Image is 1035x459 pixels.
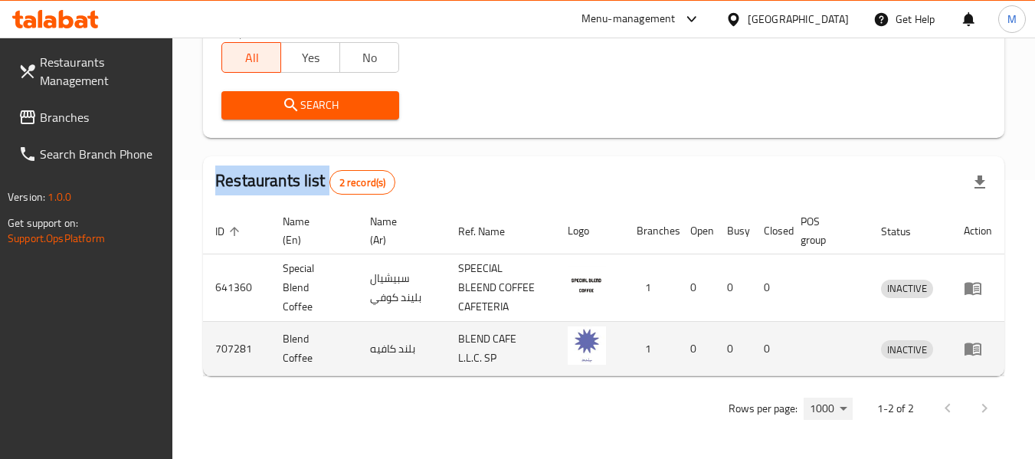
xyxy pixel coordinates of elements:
[287,47,334,69] span: Yes
[568,326,606,365] img: Blend Coffee
[40,108,161,126] span: Branches
[748,11,849,28] div: [GEOGRAPHIC_DATA]
[283,212,339,249] span: Name (En)
[877,399,914,418] p: 1-2 of 2
[715,322,752,376] td: 0
[40,145,161,163] span: Search Branch Phone
[568,266,606,304] img: Special Blend Coffee
[270,254,358,322] td: Special Blend Coffee
[228,47,275,69] span: All
[624,208,678,254] th: Branches
[215,222,244,241] span: ID
[370,212,427,249] span: Name (Ar)
[358,322,446,376] td: بلند كافيه
[6,99,173,136] a: Branches
[339,42,399,73] button: No
[270,322,358,376] td: Blend Coffee
[8,187,45,207] span: Version:
[221,91,398,120] button: Search
[581,10,676,28] div: Menu-management
[203,254,270,322] td: 641360
[215,169,395,195] h2: Restaurants list
[678,254,715,322] td: 0
[8,228,105,248] a: Support.OpsPlatform
[1007,11,1017,28] span: M
[715,254,752,322] td: 0
[752,322,788,376] td: 0
[6,44,173,99] a: Restaurants Management
[203,322,270,376] td: 707281
[47,187,71,207] span: 1.0.0
[678,208,715,254] th: Open
[234,96,386,115] span: Search
[329,170,396,195] div: Total records count
[801,212,850,249] span: POS group
[804,398,853,421] div: Rows per page:
[203,208,1004,376] table: enhanced table
[446,322,555,376] td: BLEND CAFE L.L.C. SP
[729,399,798,418] p: Rows per page:
[358,254,446,322] td: سبيشيال بليند كوفي
[752,254,788,322] td: 0
[964,339,992,358] div: Menu
[881,222,931,241] span: Status
[40,53,161,90] span: Restaurants Management
[555,208,624,254] th: Logo
[330,175,395,190] span: 2 record(s)
[280,42,340,73] button: Yes
[881,280,933,297] span: INACTIVE
[346,47,393,69] span: No
[6,136,173,172] a: Search Branch Phone
[881,280,933,298] div: INACTIVE
[446,254,555,322] td: SPEECIAL BLEEND COFFEE CAFETERIA
[624,254,678,322] td: 1
[752,208,788,254] th: Closed
[221,42,281,73] button: All
[458,222,525,241] span: Ref. Name
[715,208,752,254] th: Busy
[624,322,678,376] td: 1
[964,279,992,297] div: Menu
[678,322,715,376] td: 0
[8,213,78,233] span: Get support on:
[951,208,1004,254] th: Action
[881,341,933,359] span: INACTIVE
[881,340,933,359] div: INACTIVE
